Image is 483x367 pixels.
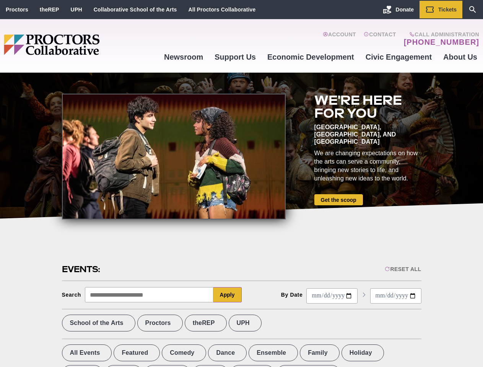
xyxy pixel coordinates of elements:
label: Comedy [162,344,206,361]
img: Proctors logo [4,34,158,55]
h2: We're here for you [314,94,421,120]
a: Get the scoop [314,194,363,205]
a: Tickets [420,1,462,18]
a: [PHONE_NUMBER] [404,37,479,47]
a: Contact [364,31,396,47]
label: UPH [229,315,262,331]
a: UPH [71,6,82,13]
div: Reset All [385,266,421,272]
a: Account [323,31,356,47]
label: Family [300,344,340,361]
a: Proctors [6,6,28,13]
button: Apply [213,287,242,302]
label: theREP [185,315,227,331]
span: Call Administration [402,31,479,37]
label: Featured [114,344,160,361]
div: Search [62,292,81,298]
a: Civic Engagement [360,47,437,67]
label: All Events [62,344,112,361]
a: Support Us [209,47,262,67]
label: Dance [208,344,247,361]
h2: Events: [62,263,101,275]
div: [GEOGRAPHIC_DATA], [GEOGRAPHIC_DATA], and [GEOGRAPHIC_DATA] [314,123,421,145]
a: Newsroom [158,47,209,67]
div: We are changing expectations on how the arts can serve a community, bringing new stories to life,... [314,149,421,183]
label: School of the Arts [62,315,135,331]
span: Donate [396,6,414,13]
span: Tickets [438,6,457,13]
a: Collaborative School of the Arts [94,6,177,13]
div: By Date [281,292,303,298]
a: Donate [377,1,420,18]
label: Holiday [342,344,384,361]
a: About Us [437,47,483,67]
label: Ensemble [249,344,298,361]
a: Economic Development [262,47,360,67]
a: Search [462,1,483,18]
label: Proctors [137,315,183,331]
a: All Proctors Collaborative [188,6,255,13]
a: theREP [40,6,59,13]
